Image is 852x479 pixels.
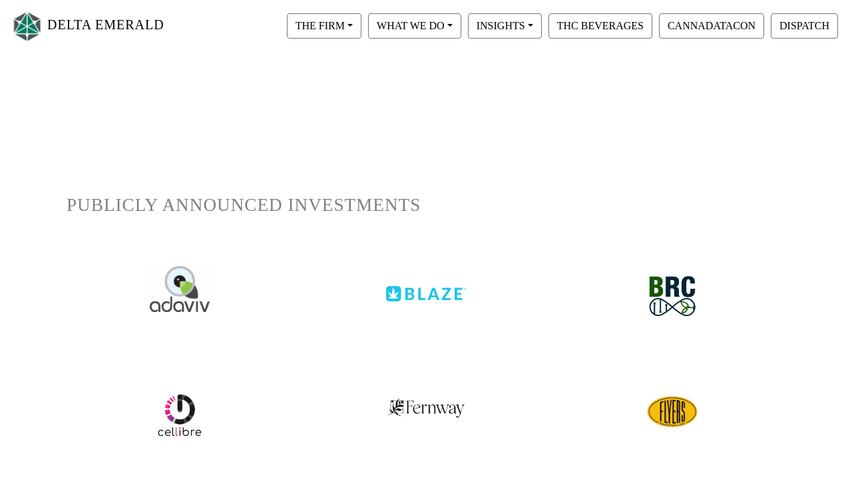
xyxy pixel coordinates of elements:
[11,9,44,44] img: Logo
[67,194,785,216] h1: PUBLICLY ANNOUNCED INVESTMENTS
[368,13,461,39] button: WHAT WE DO
[156,392,203,438] img: cellibre
[387,385,465,418] img: fernway
[287,13,361,39] button: THE FIRM
[767,19,841,31] a: DISPATCH
[11,5,164,47] a: DELTA EMERALD
[639,266,706,327] img: brc
[646,385,699,438] img: cellibre
[771,13,838,39] button: DISPATCH
[386,266,466,301] img: blaze
[548,13,652,39] button: THC BEVERAGES
[545,19,656,31] a: THC BEVERAGES
[150,266,210,312] img: adaviv
[468,13,542,39] button: INSIGHTS
[656,19,767,31] a: CANNADATACON
[659,13,764,39] button: CANNADATACON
